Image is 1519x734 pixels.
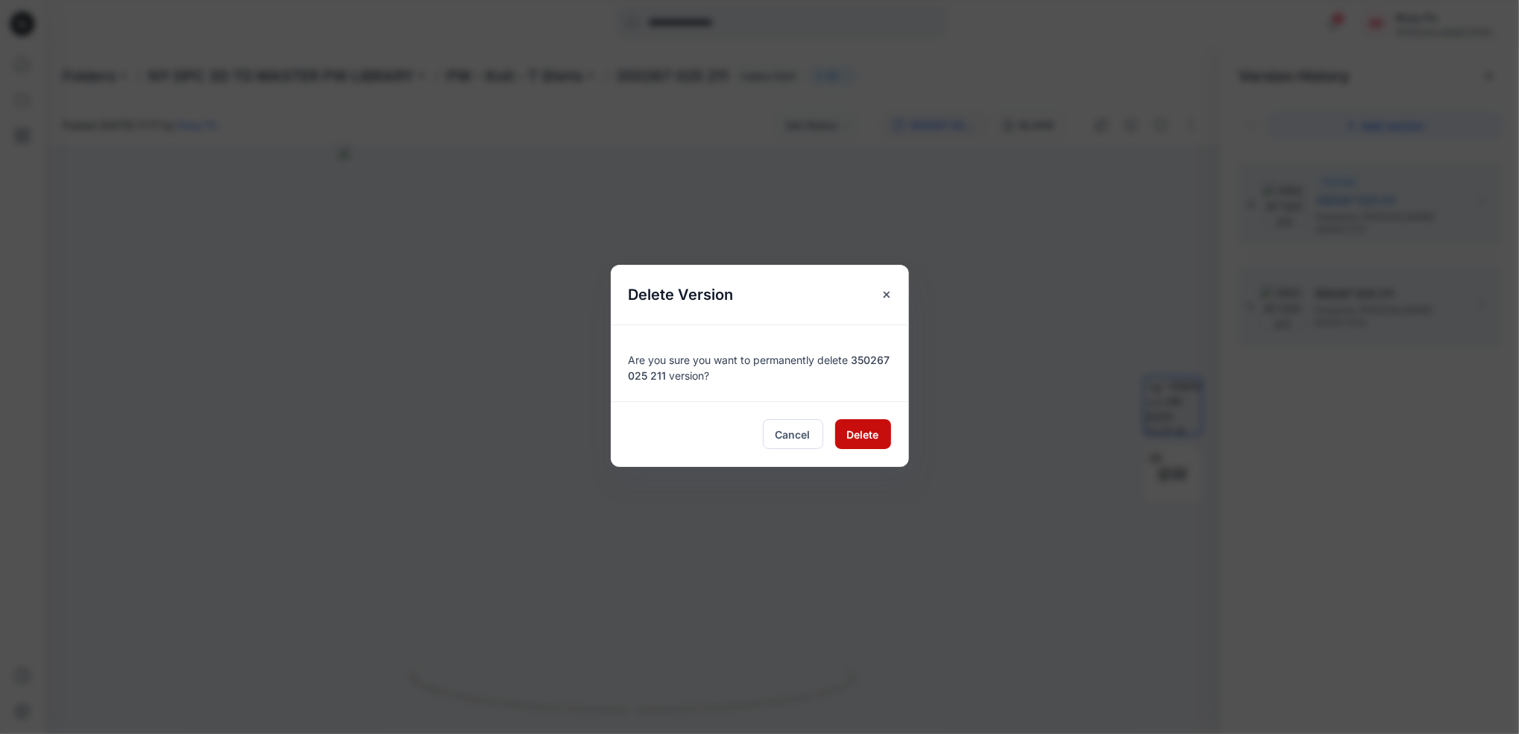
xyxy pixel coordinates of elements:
button: Delete [835,419,891,449]
button: Cancel [763,419,823,449]
span: Cancel [776,427,811,442]
div: Are you sure you want to permanently delete version? [629,343,891,383]
button: Close [873,281,900,308]
span: 350267 025 211 [629,354,890,382]
h5: Delete Version [611,265,752,324]
span: Delete [847,427,879,442]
